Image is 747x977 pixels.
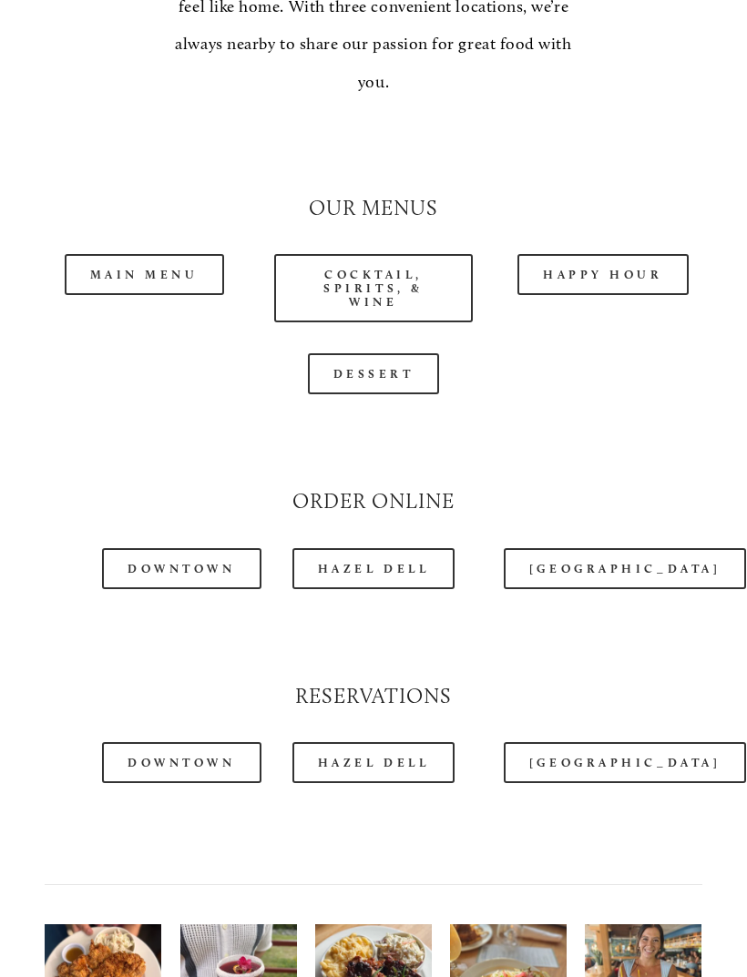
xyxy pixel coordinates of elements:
[308,353,440,394] a: Dessert
[292,548,455,589] a: Hazel Dell
[517,254,689,295] a: Happy Hour
[102,548,261,589] a: Downtown
[274,254,473,322] a: Cocktail, Spirits, & Wine
[65,254,224,295] a: Main Menu
[45,194,702,223] h2: Our Menus
[45,487,702,516] h2: Order Online
[504,548,746,589] a: [GEOGRAPHIC_DATA]
[45,682,702,711] h2: Reservations
[292,742,455,783] a: Hazel Dell
[102,742,261,783] a: Downtown
[504,742,746,783] a: [GEOGRAPHIC_DATA]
